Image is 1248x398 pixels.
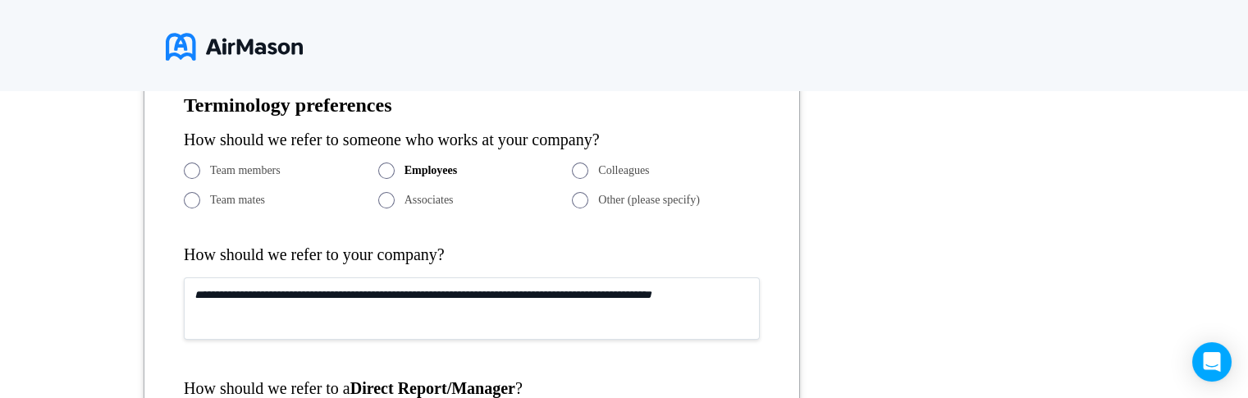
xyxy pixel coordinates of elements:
b: Direct Report/Manager [350,379,515,397]
div: Open Intercom Messenger [1192,342,1232,382]
div: How should we refer to someone who works at your company? [184,130,760,149]
img: logo [166,26,303,67]
div: How should we refer to your company? [184,245,760,264]
span: Team mates [210,194,265,207]
span: Other (please specify) [598,194,700,207]
span: Colleagues [598,164,649,177]
h1: Terminology preferences [184,94,760,117]
span: Associates [405,194,454,207]
div: How should we refer to a ? [184,379,760,398]
span: Employees [405,164,458,177]
span: Team members [210,164,281,177]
